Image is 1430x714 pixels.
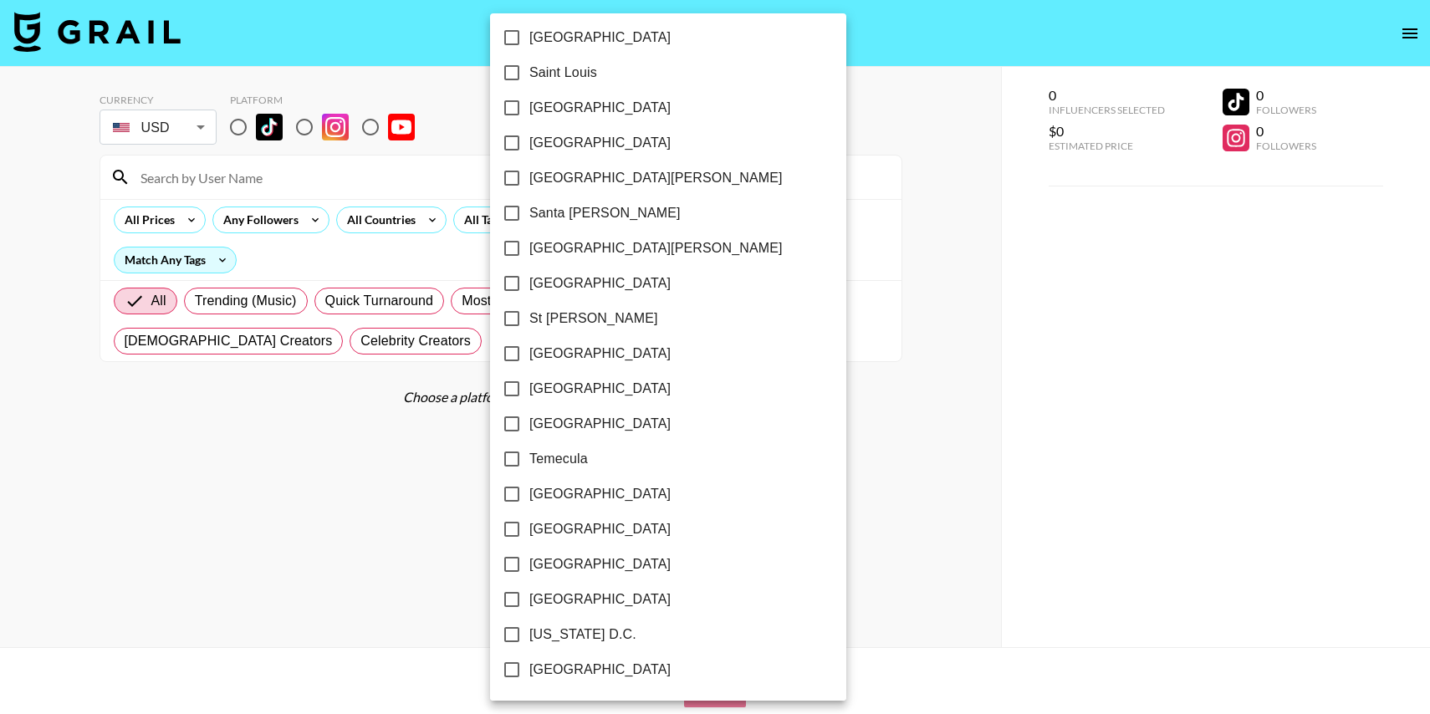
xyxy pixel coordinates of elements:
[529,484,671,504] span: [GEOGRAPHIC_DATA]
[529,414,671,434] span: [GEOGRAPHIC_DATA]
[529,660,671,680] span: [GEOGRAPHIC_DATA]
[529,133,671,153] span: [GEOGRAPHIC_DATA]
[529,168,783,188] span: [GEOGRAPHIC_DATA][PERSON_NAME]
[529,625,636,645] span: [US_STATE] D.C.
[529,379,671,399] span: [GEOGRAPHIC_DATA]
[529,63,597,83] span: Saint Louis
[529,344,671,364] span: [GEOGRAPHIC_DATA]
[529,98,671,118] span: [GEOGRAPHIC_DATA]
[529,238,783,258] span: [GEOGRAPHIC_DATA][PERSON_NAME]
[529,519,671,539] span: [GEOGRAPHIC_DATA]
[529,203,681,223] span: Santa [PERSON_NAME]
[529,554,671,574] span: [GEOGRAPHIC_DATA]
[1346,630,1410,694] iframe: Drift Widget Chat Controller
[529,449,588,469] span: Temecula
[529,273,671,293] span: [GEOGRAPHIC_DATA]
[529,589,671,609] span: [GEOGRAPHIC_DATA]
[529,28,671,48] span: [GEOGRAPHIC_DATA]
[529,309,658,329] span: St [PERSON_NAME]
